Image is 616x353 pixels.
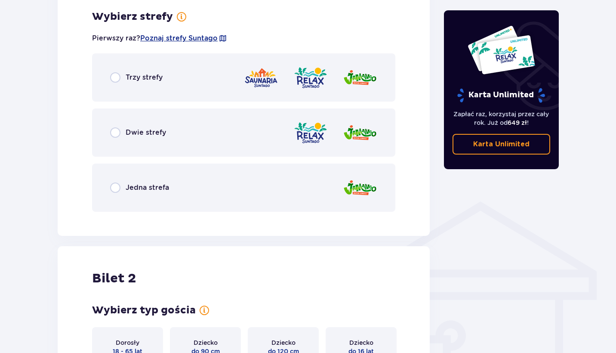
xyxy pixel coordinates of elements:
[453,134,551,155] a: Karta Unlimited
[343,121,377,145] img: Jamango
[456,88,546,103] p: Karta Unlimited
[126,183,169,192] span: Jedna strefa
[293,121,328,145] img: Relax
[467,25,536,75] img: Dwie karty całoroczne do Suntago z napisem 'UNLIMITED RELAX', na białym tle z tropikalnymi liśćmi...
[508,119,527,126] span: 649 zł
[293,65,328,90] img: Relax
[92,34,227,43] p: Pierwszy raz?
[343,176,377,200] img: Jamango
[92,304,196,317] h3: Wybierz typ gościa
[92,270,136,287] h2: Bilet 2
[140,34,218,43] a: Poznaj strefy Suntago
[194,338,218,347] span: Dziecko
[343,65,377,90] img: Jamango
[126,128,166,137] span: Dwie strefy
[271,338,296,347] span: Dziecko
[453,110,551,127] p: Zapłać raz, korzystaj przez cały rok. Już od !
[349,338,373,347] span: Dziecko
[473,139,530,149] p: Karta Unlimited
[92,10,173,23] h3: Wybierz strefy
[116,338,139,347] span: Dorosły
[244,65,278,90] img: Saunaria
[126,73,163,82] span: Trzy strefy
